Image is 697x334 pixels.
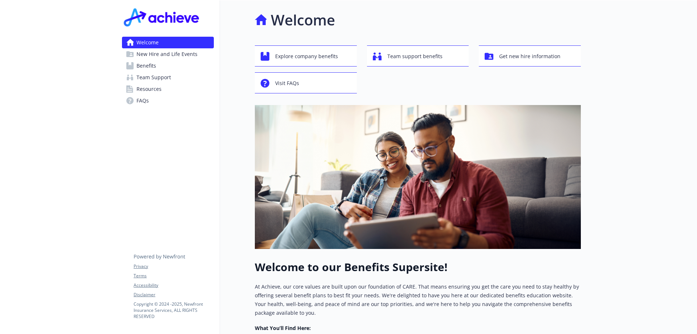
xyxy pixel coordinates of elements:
a: New Hire and Life Events [122,48,214,60]
span: Explore company benefits [275,49,338,63]
p: At Achieve, our core values are built upon our foundation of CARE. That means ensuring you get th... [255,282,581,317]
button: Visit FAQs [255,72,357,93]
img: overview page banner [255,105,581,249]
a: Resources [122,83,214,95]
span: New Hire and Life Events [136,48,197,60]
a: Welcome [122,37,214,48]
span: Visit FAQs [275,76,299,90]
a: Team Support [122,72,214,83]
a: Privacy [134,263,213,270]
p: Copyright © 2024 - 2025 , Newfront Insurance Services, ALL RIGHTS RESERVED [134,301,213,319]
a: FAQs [122,95,214,106]
h1: Welcome [271,9,335,31]
a: Disclaimer [134,291,213,298]
span: Team Support [136,72,171,83]
a: Accessibility [134,282,213,289]
h1: Welcome to our Benefits Supersite! [255,261,581,274]
span: Team support benefits [387,49,443,63]
a: Benefits [122,60,214,72]
button: Team support benefits [367,45,469,67]
span: FAQs [136,95,149,106]
span: Resources [136,83,162,95]
span: Benefits [136,60,156,72]
a: Terms [134,273,213,279]
button: Get new hire information [479,45,581,67]
span: Get new hire information [499,49,561,63]
span: Welcome [136,37,159,48]
strong: What You’ll Find Here: [255,325,311,331]
button: Explore company benefits [255,45,357,67]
